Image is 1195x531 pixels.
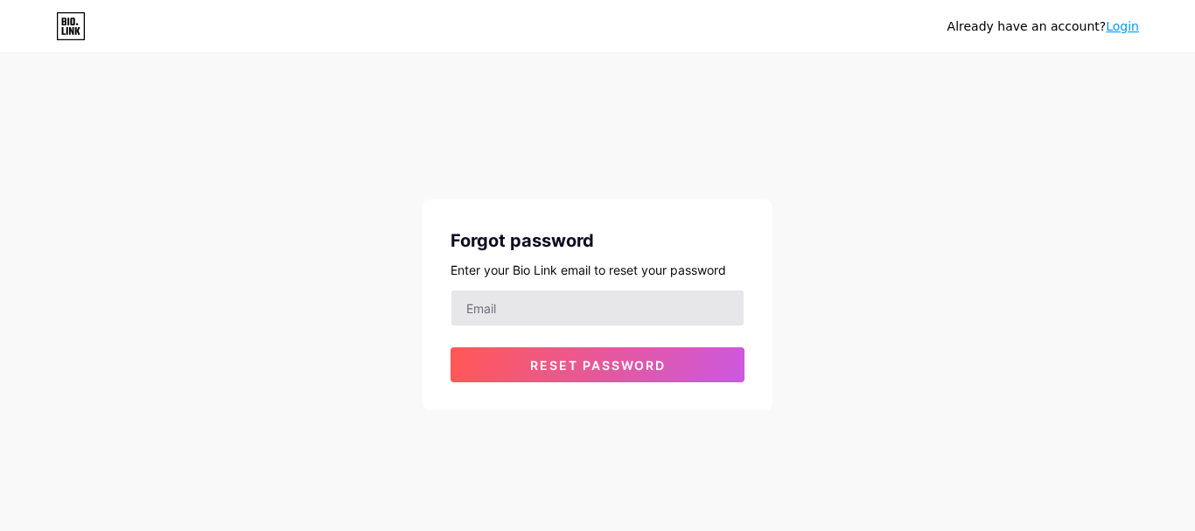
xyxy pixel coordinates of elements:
button: Reset password [451,347,744,382]
div: Forgot password [451,227,744,254]
input: Email [451,290,744,325]
a: Login [1106,19,1139,33]
div: Already have an account? [947,17,1139,36]
span: Reset password [530,358,666,373]
div: Enter your Bio Link email to reset your password [451,261,744,279]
